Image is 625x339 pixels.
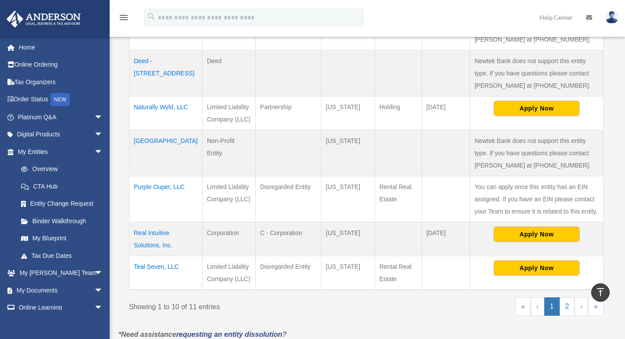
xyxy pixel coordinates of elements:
div: NEW [50,93,70,106]
td: Partnership [256,96,321,130]
td: [DATE] [422,96,470,130]
img: Anderson Advisors Platinum Portal [4,11,83,28]
a: My Blueprint [12,230,112,247]
td: Rental Real Estate [375,256,421,290]
td: Real Intuitive Solutions, Inc. [129,222,203,256]
td: Naturally Wyld, LLC [129,96,203,130]
span: arrow_drop_down [94,126,112,144]
a: CTA Hub [12,178,112,195]
td: [US_STATE] [321,176,375,222]
a: vertical_align_top [591,283,610,302]
button: Apply Now [494,101,579,116]
span: arrow_drop_down [94,264,112,282]
button: Apply Now [494,260,579,275]
a: Online Ordering [6,56,116,74]
td: Disregarded Entity [256,176,321,222]
a: Entity Change Request [12,195,112,213]
a: Tax Organizers [6,73,116,91]
td: [US_STATE] [321,222,375,256]
td: Non-Profit Entity [202,130,255,176]
td: [US_STATE] [321,256,375,290]
a: My Documentsarrow_drop_down [6,282,116,299]
span: arrow_drop_down [94,108,112,126]
td: Purple Ouper, LLC [129,176,203,222]
a: First [515,297,531,316]
a: Digital Productsarrow_drop_down [6,126,116,143]
a: Home [6,39,116,56]
td: Limited Liability Company (LLC) [202,96,255,130]
em: *Need assistance ? [118,331,286,338]
span: arrow_drop_down [94,143,112,161]
a: Online Learningarrow_drop_down [6,299,116,317]
a: menu [118,15,129,23]
td: Teal Seven, LLC [129,256,203,290]
a: Previous [531,297,544,316]
i: vertical_align_top [595,287,606,297]
a: Tax Due Dates [12,247,112,264]
a: My [PERSON_NAME] Teamarrow_drop_down [6,264,116,282]
td: [US_STATE] [321,96,375,130]
div: Showing 1 to 10 of 11 entries [129,297,360,313]
a: requesting an entity dissolution [176,331,282,338]
a: Overview [12,161,107,178]
td: Limited Liability Company (LLC) [202,256,255,290]
td: [DATE] [422,222,470,256]
td: Newtek Bank does not support this entity type. If you have questions please contact [PERSON_NAME]... [470,50,603,96]
span: arrow_drop_down [94,282,112,300]
a: Order StatusNEW [6,91,116,109]
td: Deed - [STREET_ADDRESS] [129,50,203,96]
a: My Entitiesarrow_drop_down [6,143,112,161]
td: Disregarded Entity [256,256,321,290]
img: User Pic [605,11,618,24]
a: Platinum Q&Aarrow_drop_down [6,108,116,126]
td: [GEOGRAPHIC_DATA] [129,130,203,176]
td: You can apply once this entity has an EIN assigned. If you have an EIN please contact your Team t... [470,176,603,222]
td: C - Corporation [256,222,321,256]
td: Limited Liability Company (LLC) [202,176,255,222]
i: search [146,12,156,21]
i: menu [118,12,129,23]
td: Newtek Bank does not support this entity type. If you have questions please contact [PERSON_NAME]... [470,130,603,176]
td: Rental Real Estate [375,176,421,222]
td: [US_STATE] [321,130,375,176]
td: Corporation [202,222,255,256]
a: Binder Walkthrough [12,212,112,230]
td: Holding [375,96,421,130]
td: Deed [202,50,255,96]
span: arrow_drop_down [94,299,112,317]
button: Apply Now [494,227,579,242]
